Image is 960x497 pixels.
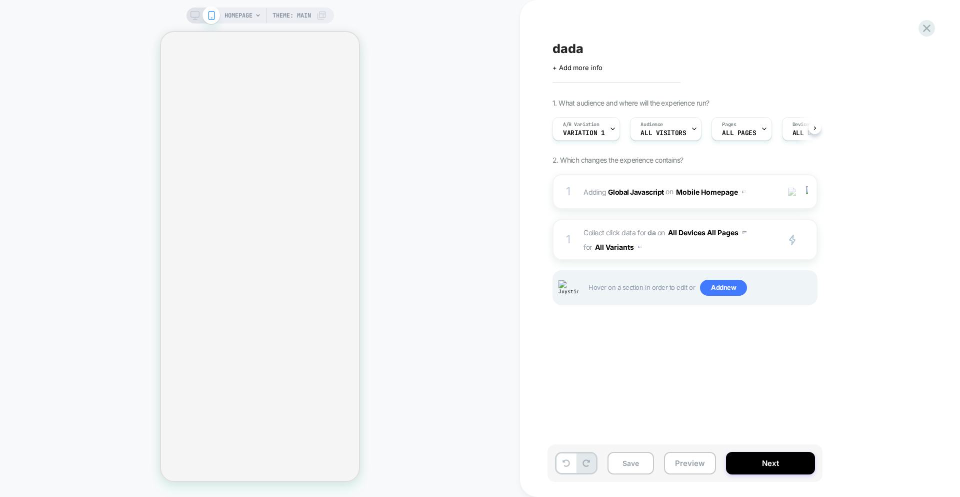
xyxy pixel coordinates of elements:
[563,182,573,202] div: 1
[583,241,592,253] span: for
[788,188,796,196] img: crossed eye
[742,231,746,234] img: down arrow
[640,121,663,128] span: Audience
[742,191,746,193] img: down arrow
[792,121,812,128] span: Devices
[722,130,756,137] span: ALL PAGES
[668,225,746,240] button: All Devices All Pages
[608,187,664,196] b: Global Javascript
[552,64,602,72] span: + Add more info
[224,8,252,24] span: HOMEPAGE
[552,99,709,107] span: 1. What audience and where will the experience run?
[595,240,642,254] button: All Variants
[806,186,808,197] img: close
[665,185,673,198] span: on
[722,121,736,128] span: Pages
[588,280,811,296] span: Hover on a section in order to edit or
[726,452,815,474] button: Next
[583,225,774,254] span: Collect click data for
[563,121,599,128] span: A/B Variation
[552,41,583,56] span: dada
[664,452,716,474] button: Preview
[647,228,655,237] strong: da
[607,452,654,474] button: Save
[792,130,834,137] span: ALL DEVICES
[563,130,604,137] span: Variation 1
[638,246,642,248] img: down arrow
[640,130,686,137] span: All Visitors
[657,226,665,239] span: on
[552,156,683,164] span: 2. Which changes the experience contains?
[272,8,311,24] span: Theme: MAIN
[676,185,746,199] button: Mobile Homepage
[700,280,747,296] span: Add new
[583,185,774,199] span: Adding
[558,280,578,296] img: Joystick
[563,230,573,250] div: 1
